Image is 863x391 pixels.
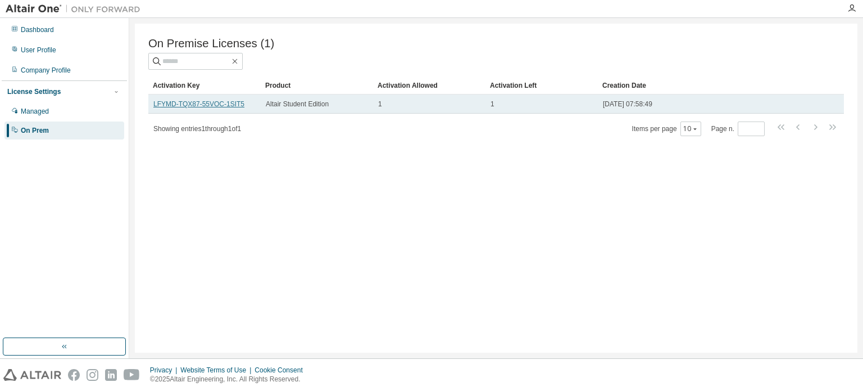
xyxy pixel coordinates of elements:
[150,375,310,384] p: © 2025 Altair Engineering, Inc. All Rights Reserved.
[266,100,329,109] span: Altair Student Edition
[148,37,274,50] span: On Premise Licenses (1)
[68,369,80,381] img: facebook.svg
[711,122,765,136] span: Page n.
[7,87,61,96] div: License Settings
[87,369,98,381] img: instagram.svg
[683,124,698,133] button: 10
[105,369,117,381] img: linkedin.svg
[21,66,71,75] div: Company Profile
[602,77,794,95] div: Creation Date
[180,366,255,375] div: Website Terms of Use
[255,366,309,375] div: Cookie Consent
[490,77,593,95] div: Activation Left
[153,125,241,133] span: Showing entries 1 through 1 of 1
[21,46,56,55] div: User Profile
[124,369,140,381] img: youtube.svg
[21,25,54,34] div: Dashboard
[603,100,652,109] span: [DATE] 07:58:49
[150,366,180,375] div: Privacy
[21,126,49,135] div: On Prem
[3,369,61,381] img: altair_logo.svg
[265,77,369,95] div: Product
[632,122,701,136] span: Items per page
[378,100,382,109] span: 1
[6,3,146,15] img: Altair One
[490,100,494,109] span: 1
[378,77,481,95] div: Activation Allowed
[153,77,256,95] div: Activation Key
[21,107,49,116] div: Managed
[153,100,244,108] a: LFYMD-TQX87-55VOC-1SIT5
